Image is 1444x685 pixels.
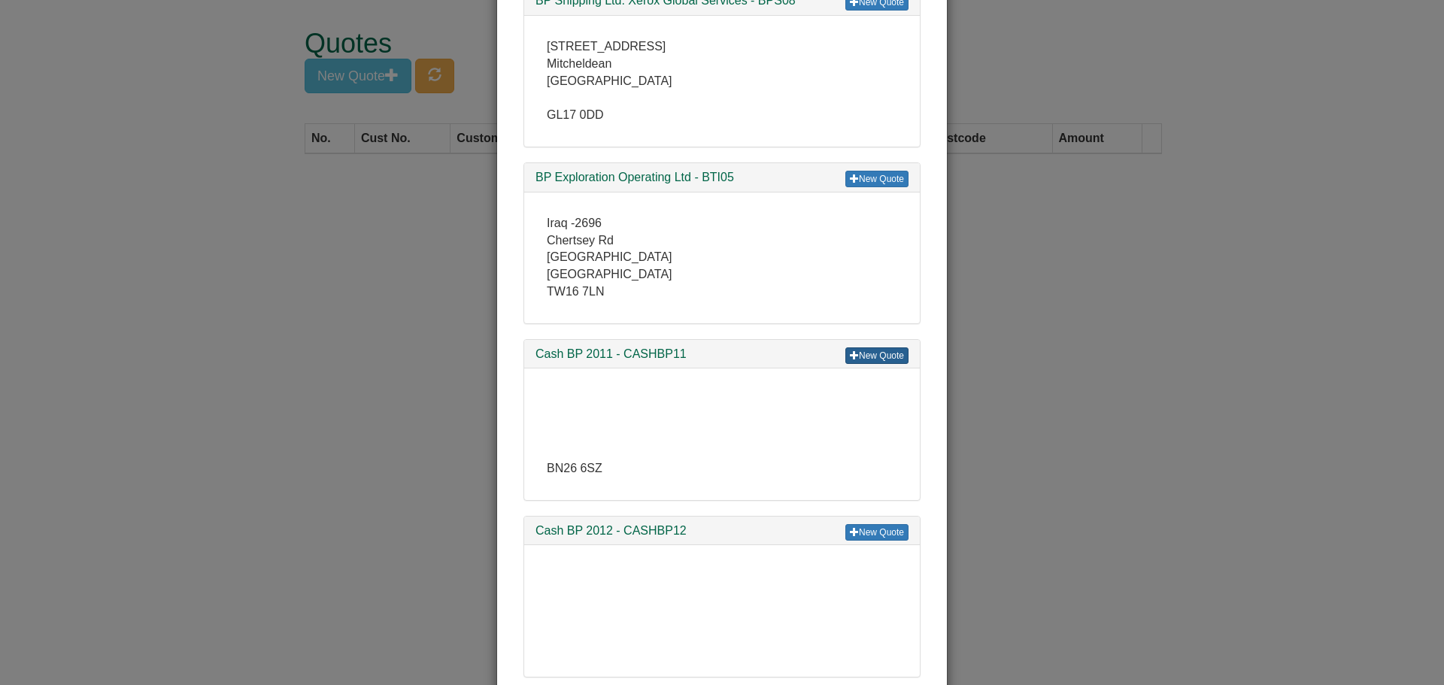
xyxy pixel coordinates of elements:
[547,40,666,53] span: [STREET_ADDRESS]
[845,524,909,541] a: New Quote
[547,217,602,229] span: Iraq -2696
[547,250,672,263] span: [GEOGRAPHIC_DATA]
[845,347,909,364] a: New Quote
[535,171,909,184] h3: BP Exploration Operating Ltd - BTI05
[547,285,604,298] span: TW16 7LN
[845,171,909,187] a: New Quote
[547,57,611,70] span: Mitcheldean
[547,234,614,247] span: Chertsey Rd
[547,108,604,121] span: GL17 0DD
[535,347,909,361] h3: Cash BP 2011 - CASHBP11
[547,268,672,280] span: [GEOGRAPHIC_DATA]
[547,74,672,87] span: [GEOGRAPHIC_DATA]
[535,524,909,538] h3: Cash BP 2012 - CASHBP12
[547,462,602,474] span: BN26 6SZ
